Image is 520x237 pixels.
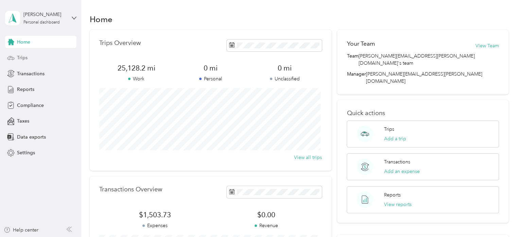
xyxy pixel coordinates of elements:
[4,226,38,234] button: Help center
[173,75,247,82] p: Personal
[347,52,358,67] span: Team
[210,222,322,229] p: Revenue
[366,71,482,84] span: [PERSON_NAME][EMAIL_ADDRESS][PERSON_NAME][DOMAIN_NAME]
[347,70,366,85] span: Manager
[294,154,322,161] button: View all trips
[173,63,247,73] span: 0 mi
[17,117,29,125] span: Taxes
[347,39,375,48] h2: Your Team
[384,158,410,165] p: Transactions
[99,39,141,47] p: Trips Overview
[347,110,499,117] p: Quick actions
[384,168,420,175] button: Add an expense
[384,191,401,199] p: Reports
[384,135,406,142] button: Add a trip
[384,201,412,208] button: View reports
[358,52,499,67] span: [PERSON_NAME][EMAIL_ADDRESS][PERSON_NAME][DOMAIN_NAME]'s team
[17,86,34,93] span: Reports
[248,75,322,82] p: Unclassified
[17,102,44,109] span: Compliance
[210,210,322,220] span: $0.00
[23,20,60,25] div: Personal dashboard
[99,75,173,82] p: Work
[90,16,112,23] h1: Home
[99,210,211,220] span: $1,503.73
[99,186,162,193] p: Transactions Overview
[99,222,211,229] p: Expenses
[23,11,66,18] div: [PERSON_NAME]
[482,199,520,237] iframe: Everlance-gr Chat Button Frame
[17,70,45,77] span: Transactions
[17,54,28,61] span: Trips
[384,126,394,133] p: Trips
[475,42,499,49] button: View Team
[17,133,46,141] span: Data exports
[17,149,35,156] span: Settings
[99,63,173,73] span: 25,128.2 mi
[17,38,30,46] span: Home
[248,63,322,73] span: 0 mi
